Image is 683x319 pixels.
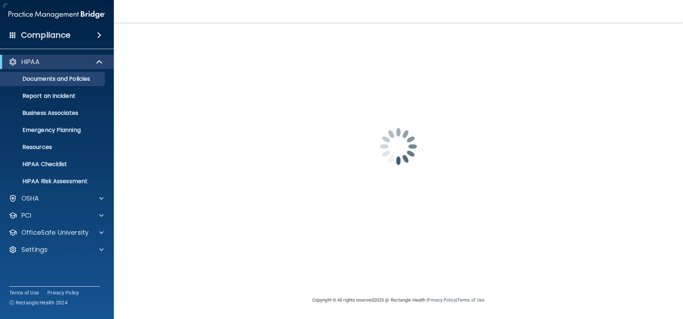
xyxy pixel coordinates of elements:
p: Report an Incident [5,92,102,100]
p: Business Associates [5,110,102,117]
p: Resources [5,144,102,151]
p: HIPAA Checklist [5,161,102,168]
p: HIPAA Risk Assessment [5,178,102,185]
a: OSHA [9,194,104,203]
p: Documents and Policies [5,75,102,83]
a: PCI [9,211,104,220]
a: Privacy Policy [428,297,456,303]
a: Settings [9,245,104,254]
div: Copyright © All rights reserved 2025 @ Rectangle Health | | [269,289,528,312]
img: PMB logo [9,7,105,22]
a: Terms of Use [9,289,39,296]
p: HIPAA [21,58,39,66]
p: Emergency Planning [5,127,102,134]
p: OfficeSafe University [21,228,89,237]
p: PCI [21,211,31,220]
a: OfficeSafe University [9,228,104,237]
a: Terms of Use [457,297,485,303]
a: Privacy Policy [47,289,79,296]
span: Ⓒ Rectangle Health 2024 [9,299,68,306]
h4: Compliance [21,30,70,40]
p: OSHA [21,194,39,203]
img: spinner.e123f6fc.gif [363,111,434,182]
a: HIPAA [9,58,103,66]
p: Settings [21,245,48,254]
